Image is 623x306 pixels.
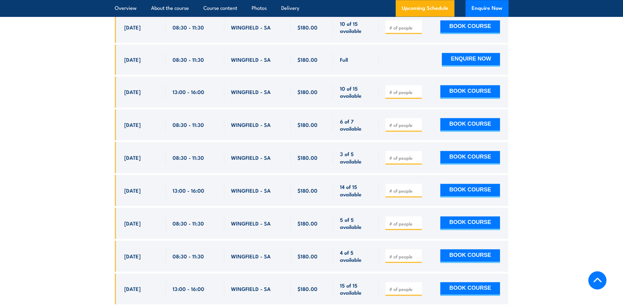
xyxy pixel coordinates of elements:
[440,184,500,197] button: BOOK COURSE
[173,187,204,194] span: 13:00 - 16:00
[173,56,204,63] span: 08:30 - 11:30
[231,24,271,31] span: WINGFIELD - SA
[340,216,372,230] span: 5 of 5 available
[231,253,271,260] span: WINGFIELD - SA
[124,121,141,128] span: [DATE]
[389,89,420,95] input: # of people
[340,150,372,165] span: 3 of 5 available
[389,122,420,128] input: # of people
[173,220,204,227] span: 08:30 - 11:30
[231,121,271,128] span: WINGFIELD - SA
[124,253,141,260] span: [DATE]
[231,285,271,292] span: WINGFIELD - SA
[340,282,372,296] span: 15 of 15 available
[340,85,372,99] span: 10 of 15 available
[173,24,204,31] span: 08:30 - 11:30
[389,155,420,161] input: # of people
[124,56,141,63] span: [DATE]
[231,88,271,95] span: WINGFIELD - SA
[440,151,500,164] button: BOOK COURSE
[298,220,317,227] span: $180.00
[173,88,204,95] span: 13:00 - 16:00
[124,24,141,31] span: [DATE]
[440,85,500,99] button: BOOK COURSE
[298,88,317,95] span: $180.00
[440,20,500,34] button: BOOK COURSE
[442,53,500,66] button: ENQUIRE NOW
[440,249,500,263] button: BOOK COURSE
[298,285,317,292] span: $180.00
[231,220,271,227] span: WINGFIELD - SA
[298,24,317,31] span: $180.00
[389,188,420,194] input: # of people
[340,183,372,198] span: 14 of 15 available
[173,154,204,161] span: 08:30 - 11:30
[298,187,317,194] span: $180.00
[440,282,500,296] button: BOOK COURSE
[440,118,500,131] button: BOOK COURSE
[173,285,204,292] span: 13:00 - 16:00
[340,20,372,34] span: 10 of 15 available
[340,249,372,263] span: 4 of 5 available
[124,187,141,194] span: [DATE]
[389,286,420,292] input: # of people
[440,216,500,230] button: BOOK COURSE
[298,121,317,128] span: $180.00
[298,56,317,63] span: $180.00
[389,221,420,227] input: # of people
[173,121,204,128] span: 08:30 - 11:30
[298,253,317,260] span: $180.00
[231,154,271,161] span: WINGFIELD - SA
[340,118,372,132] span: 6 of 7 available
[389,253,420,260] input: # of people
[124,154,141,161] span: [DATE]
[298,154,317,161] span: $180.00
[389,25,420,31] input: # of people
[124,88,141,95] span: [DATE]
[231,187,271,194] span: WINGFIELD - SA
[173,253,204,260] span: 08:30 - 11:30
[124,285,141,292] span: [DATE]
[231,56,271,63] span: WINGFIELD - SA
[340,56,348,63] span: Full
[124,220,141,227] span: [DATE]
